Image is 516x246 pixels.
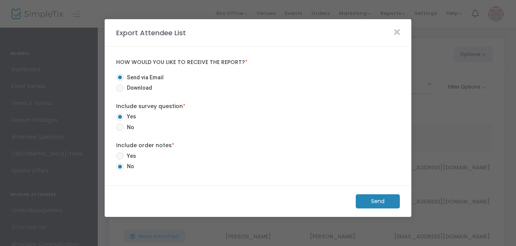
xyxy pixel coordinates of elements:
[112,28,190,38] m-panel-title: Export Attendee List
[116,102,400,110] label: Include survey question
[124,113,136,121] span: Yes
[124,84,152,92] span: Download
[124,152,136,160] span: Yes
[124,74,164,82] span: Send via Email
[124,162,134,171] span: No
[356,194,400,208] m-button: Send
[105,19,411,47] m-panel-header: Export Attendee List
[116,59,400,66] label: How would you like to receive the report?
[116,141,400,149] label: Include order notes
[124,123,134,131] span: No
